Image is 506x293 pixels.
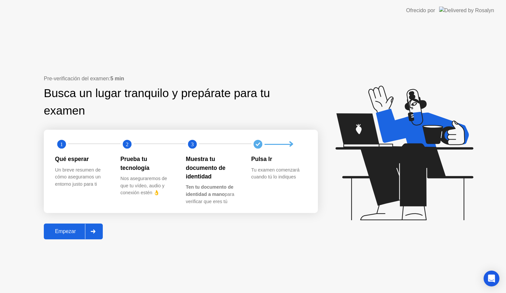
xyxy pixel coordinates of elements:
div: Pulsa Ir [251,155,306,163]
div: Nos aseguraremos de que tu vídeo, audio y conexión estén 👌 [121,175,176,197]
div: Busca un lugar tranquilo y prepárate para tu examen [44,85,276,120]
button: Empezar [44,224,103,239]
div: Tu examen comenzará cuando tú lo indiques [251,167,306,181]
div: Pre-verificación del examen: [44,75,318,83]
img: Delivered by Rosalyn [439,7,494,14]
text: 1 [60,141,63,147]
text: 2 [126,141,128,147]
div: Open Intercom Messenger [484,271,499,286]
div: para verificar que eres tú [186,184,241,205]
b: Ten tu documento de identidad a mano [186,184,233,197]
div: Empezar [46,228,85,234]
div: Un breve resumen de cómo aseguramos un entorno justo para ti [55,167,110,188]
text: 3 [191,141,194,147]
div: Muestra tu documento de identidad [186,155,241,181]
div: Qué esperar [55,155,110,163]
b: 5 min [110,76,124,81]
div: Ofrecido por [406,7,435,14]
div: Prueba tu tecnología [121,155,176,172]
